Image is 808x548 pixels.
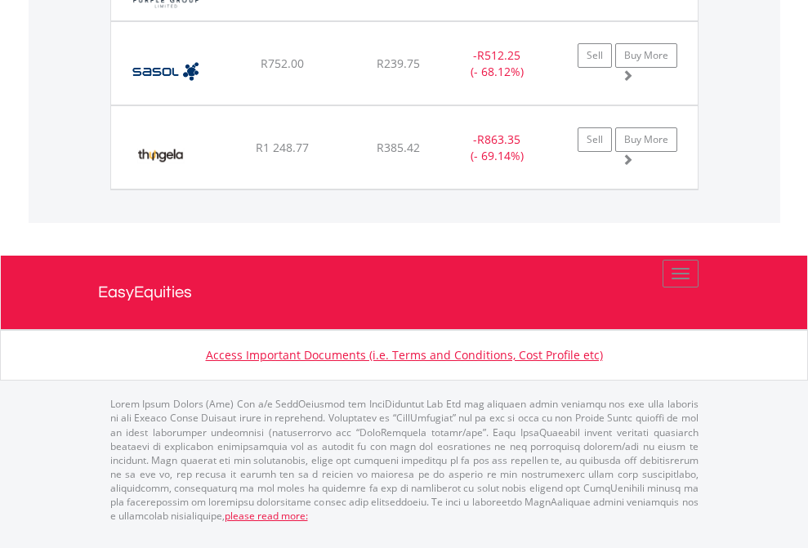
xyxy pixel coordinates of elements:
[206,347,603,363] a: Access Important Documents (i.e. Terms and Conditions, Cost Profile etc)
[477,131,520,147] span: R863.35
[119,42,212,100] img: EQU.ZA.SOL.png
[615,127,677,152] a: Buy More
[477,47,520,63] span: R512.25
[110,397,699,523] p: Lorem Ipsum Dolors (Ame) Con a/e SeddOeiusmod tem InciDiduntut Lab Etd mag aliquaen admin veniamq...
[446,47,548,80] div: - (- 68.12%)
[98,256,711,329] a: EasyEquities
[377,56,420,71] span: R239.75
[225,509,308,523] a: please read more:
[578,43,612,68] a: Sell
[256,140,309,155] span: R1 248.77
[261,56,304,71] span: R752.00
[119,127,202,185] img: EQU.ZA.TGA.png
[377,140,420,155] span: R385.42
[615,43,677,68] a: Buy More
[446,131,548,164] div: - (- 69.14%)
[578,127,612,152] a: Sell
